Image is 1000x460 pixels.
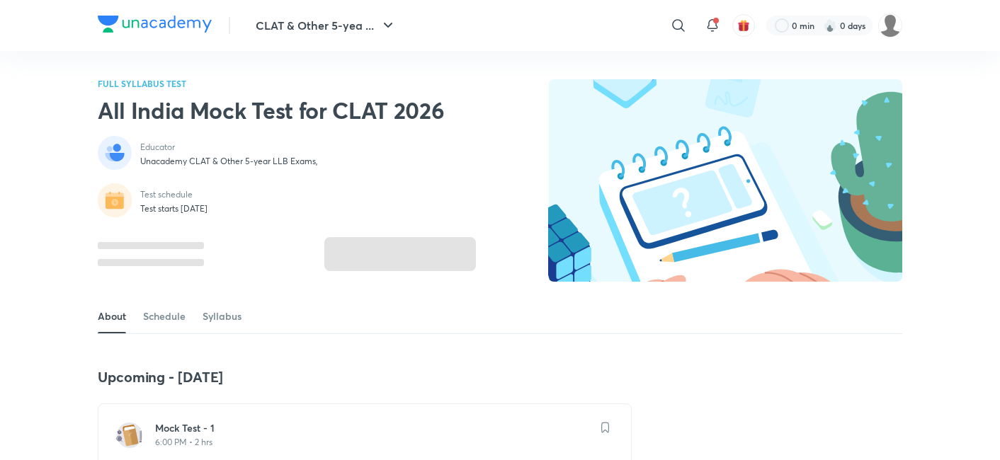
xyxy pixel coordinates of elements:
[140,203,208,214] p: Test starts [DATE]
[203,299,242,333] a: Syllabus
[155,421,591,435] h6: Mock Test - 1
[140,189,208,200] p: Test schedule
[140,156,318,167] p: Unacademy CLAT & Other 5-year LLB Exams,
[247,11,405,40] button: CLAT & Other 5-yea ...
[98,79,476,88] p: FULL SYLLABUS TEST
[115,421,144,449] img: test
[143,299,186,333] a: Schedule
[732,14,755,37] button: avatar
[601,422,610,433] img: save
[737,19,750,32] img: avatar
[98,16,212,36] a: Company Logo
[98,299,126,333] a: About
[878,13,902,38] img: Basudha
[98,16,212,33] img: Company Logo
[98,368,632,386] h4: Upcoming - [DATE]
[98,96,460,125] h2: All India Mock Test for CLAT 2026
[140,142,318,153] p: Educator
[823,18,837,33] img: streak
[155,437,591,448] p: 6:00 PM • 2 hrs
